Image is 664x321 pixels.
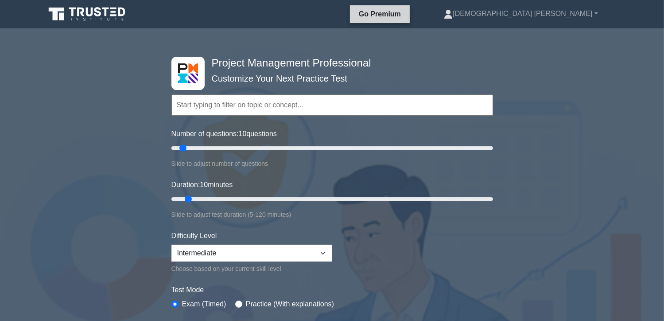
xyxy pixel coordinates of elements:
label: Practice (With explanations) [246,299,334,309]
label: Difficulty Level [171,231,217,241]
label: Exam (Timed) [182,299,226,309]
div: Choose based on your current skill level [171,263,332,274]
a: [DEMOGRAPHIC_DATA] [PERSON_NAME] [423,5,619,23]
span: 10 [200,181,208,188]
label: Test Mode [171,285,493,295]
div: Slide to adjust test duration (5-120 minutes) [171,209,493,220]
a: Go Premium [353,8,406,20]
label: Duration: minutes [171,180,233,190]
label: Number of questions: questions [171,129,277,139]
input: Start typing to filter on topic or concept... [171,94,493,116]
h4: Project Management Professional [208,57,450,70]
div: Slide to adjust number of questions [171,158,493,169]
span: 10 [239,130,247,137]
